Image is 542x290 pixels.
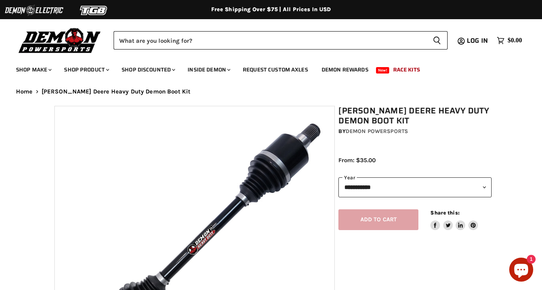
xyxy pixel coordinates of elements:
[426,31,448,50] button: Search
[58,62,114,78] a: Shop Product
[346,128,408,135] a: Demon Powersports
[4,3,64,18] img: Demon Electric Logo 2
[10,58,520,78] ul: Main menu
[376,67,390,73] span: New!
[508,37,522,44] span: $0.00
[16,88,33,95] a: Home
[182,62,235,78] a: Inside Demon
[338,127,492,136] div: by
[338,157,376,164] span: From: $35.00
[507,258,536,284] inbox-online-store-chat: Shopify online store chat
[10,62,56,78] a: Shop Make
[387,62,426,78] a: Race Kits
[42,88,191,95] span: [PERSON_NAME] Deere Heavy Duty Demon Boot Kit
[338,106,492,126] h1: [PERSON_NAME] Deere Heavy Duty Demon Boot Kit
[116,62,180,78] a: Shop Discounted
[114,31,426,50] input: Search
[316,62,374,78] a: Demon Rewards
[430,209,478,230] aside: Share this:
[493,35,526,46] a: $0.00
[114,31,448,50] form: Product
[463,37,493,44] a: Log in
[16,26,104,54] img: Demon Powersports
[338,177,492,197] select: year
[430,210,459,216] span: Share this:
[467,36,488,46] span: Log in
[237,62,314,78] a: Request Custom Axles
[64,3,124,18] img: TGB Logo 2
